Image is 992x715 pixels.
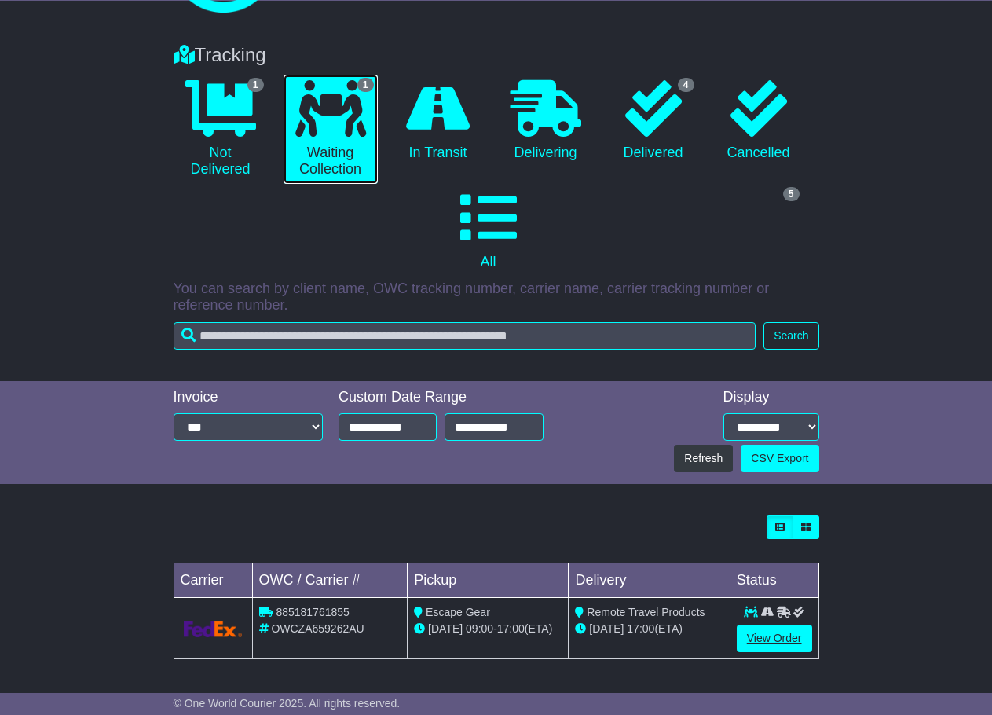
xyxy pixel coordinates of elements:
a: 1 Waiting Collection [284,75,378,184]
span: Escape Gear [426,606,490,618]
div: Display [723,389,819,406]
span: © One World Courier 2025. All rights reserved. [174,697,401,709]
p: You can search by client name, OWC tracking number, carrier name, carrier tracking number or refe... [174,280,819,314]
span: 885181761855 [276,606,349,618]
a: CSV Export [741,445,818,472]
span: 4 [678,78,694,92]
span: 17:00 [497,622,525,635]
td: Carrier [174,563,252,598]
td: Status [730,563,818,598]
a: 1 Not Delivered [174,75,268,184]
span: 09:00 [466,622,493,635]
button: Search [763,322,818,350]
td: Delivery [569,563,730,598]
a: Cancelled [714,75,803,167]
span: [DATE] [589,622,624,635]
div: Custom Date Range [339,389,544,406]
div: Tracking [166,44,827,67]
button: Refresh [674,445,733,472]
span: 1 [247,78,264,92]
span: OWCZA659262AU [271,622,364,635]
a: View Order [737,625,812,652]
a: Delivering [499,75,593,167]
span: 1 [357,78,374,92]
a: 5 All [174,184,803,277]
span: [DATE] [428,622,463,635]
div: Invoice [174,389,324,406]
a: In Transit [394,75,483,167]
div: - (ETA) [414,621,562,637]
td: OWC / Carrier # [252,563,408,598]
img: GetCarrierServiceLogo [184,621,243,637]
a: 4 Delivered [609,75,698,167]
span: Remote Travel Products [587,606,705,618]
td: Pickup [408,563,569,598]
span: 17:00 [627,622,654,635]
span: 5 [783,187,800,201]
div: (ETA) [575,621,723,637]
